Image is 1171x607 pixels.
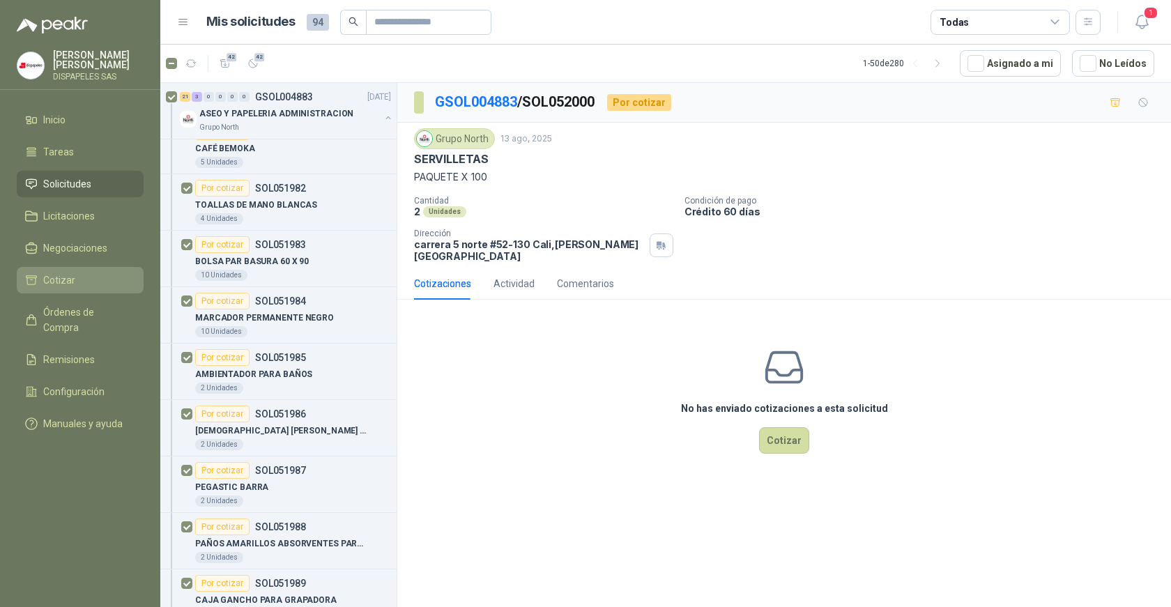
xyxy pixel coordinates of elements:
span: Negociaciones [43,240,107,256]
div: 2 Unidades [195,383,243,394]
a: Órdenes de Compra [17,299,144,341]
div: 3 [192,92,202,102]
div: 0 [215,92,226,102]
span: 42 [225,52,238,63]
p: SOL051985 [255,353,306,362]
p: AMBIENTADOR PARA BAÑOS [195,368,312,381]
p: SOL051984 [255,296,306,306]
a: 21 3 0 0 0 0 GSOL004883[DATE] Company LogoASEO Y PAPELERIA ADMINISTRACIONGrupo North [180,89,394,133]
a: Remisiones [17,346,144,373]
p: Crédito 60 días [684,206,1165,217]
span: 94 [307,14,329,31]
h1: Mis solicitudes [206,12,296,32]
img: Company Logo [17,52,44,79]
div: Por cotizar [195,180,250,197]
div: Cotizaciones [414,276,471,291]
p: / SOL052000 [435,91,596,113]
p: SOL051988 [255,522,306,532]
div: 2 Unidades [195,439,243,450]
a: Por cotizarSOL051984MARCADOR PERMANENTE NEGRO10 Unidades [160,287,397,344]
div: Comentarios [557,276,614,291]
button: Cotizar [759,427,809,454]
p: [DATE] [367,91,391,104]
span: Tareas [43,144,74,160]
div: Actividad [493,276,535,291]
span: Manuales y ayuda [43,416,123,431]
p: PEGASTIC BARRA [195,481,268,494]
a: Configuración [17,378,144,405]
div: Por cotizar [195,575,250,592]
div: Por cotizar [607,94,671,111]
span: 1 [1143,6,1158,20]
p: CAFÉ BEMOKA [195,142,255,155]
div: 4 Unidades [195,213,243,224]
a: Cotizar [17,267,144,293]
p: PAQUETE X 100 [414,169,1154,185]
span: 42 [253,52,266,63]
p: MARCADOR PERMANENTE NEGRO [195,312,334,325]
div: Por cotizar [195,293,250,309]
img: Company Logo [417,131,432,146]
div: Por cotizar [195,236,250,253]
p: Grupo North [199,122,239,133]
p: SOL051986 [255,409,306,419]
span: Cotizar [43,272,75,288]
p: 2 [414,206,420,217]
button: 42 [214,52,236,75]
a: Por cotizarSOL051982TOALLAS DE MANO BLANCAS4 Unidades [160,174,397,231]
a: Solicitudes [17,171,144,197]
a: Manuales y ayuda [17,410,144,437]
div: 5 Unidades [195,157,243,168]
img: Logo peakr [17,17,88,33]
p: GSOL004883 [255,92,313,102]
a: Por cotizarSOL051988PAÑOS AMARILLOS ABSORVENTES PARA COCINA ASK2 Unidades [160,513,397,569]
a: Tareas [17,139,144,165]
button: No Leídos [1072,50,1154,77]
h3: No has enviado cotizaciones a esta solicitud [681,401,888,416]
div: Unidades [423,206,466,217]
div: 0 [227,92,238,102]
div: Por cotizar [195,462,250,479]
div: 2 Unidades [195,495,243,507]
div: Por cotizar [195,349,250,366]
a: Por cotizarSOL051983BOLSA PAR BASURA 60 X 9010 Unidades [160,231,397,287]
p: ASEO Y PAPELERIA ADMINISTRACION [199,107,353,121]
p: SOL051982 [255,183,306,193]
p: Condición de pago [684,196,1165,206]
p: TOALLAS DE MANO BLANCAS [195,199,317,212]
div: 2 Unidades [195,552,243,563]
p: SOL051989 [255,578,306,588]
div: Todas [940,15,969,30]
a: Por cotizarSOL051985AMBIENTADOR PARA BAÑOS2 Unidades [160,344,397,400]
div: 0 [239,92,250,102]
div: Grupo North [414,128,495,149]
p: CAJA GANCHO PARA GRAPADORA [195,594,337,607]
span: Solicitudes [43,176,91,192]
a: Inicio [17,107,144,133]
div: 0 [204,92,214,102]
a: Por cotizarSOL051981CAFÉ BEMOKA5 Unidades [160,118,397,174]
img: Company Logo [180,111,197,128]
span: Inicio [43,112,66,128]
p: Dirección [414,229,644,238]
span: Remisiones [43,352,95,367]
a: Por cotizarSOL051987PEGASTIC BARRA2 Unidades [160,456,397,513]
div: 21 [180,92,190,102]
div: Por cotizar [195,406,250,422]
span: Configuración [43,384,105,399]
p: Cantidad [414,196,673,206]
div: 10 Unidades [195,326,247,337]
a: GSOL004883 [435,93,517,110]
span: Licitaciones [43,208,95,224]
p: carrera 5 norte #52-130 Cali , [PERSON_NAME][GEOGRAPHIC_DATA] [414,238,644,262]
span: Órdenes de Compra [43,305,130,335]
p: [PERSON_NAME] [PERSON_NAME] [53,50,144,70]
div: 1 - 50 de 280 [863,52,949,75]
p: PAÑOS AMARILLOS ABSORVENTES PARA COCINA ASK [195,537,369,551]
p: 13 ago, 2025 [500,132,552,146]
p: [DEMOGRAPHIC_DATA] [PERSON_NAME] X 20 UNDS [195,424,369,438]
div: 10 Unidades [195,270,247,281]
p: BOLSA PAR BASURA 60 X 90 [195,255,309,268]
button: 1 [1129,10,1154,35]
button: Asignado a mi [960,50,1061,77]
